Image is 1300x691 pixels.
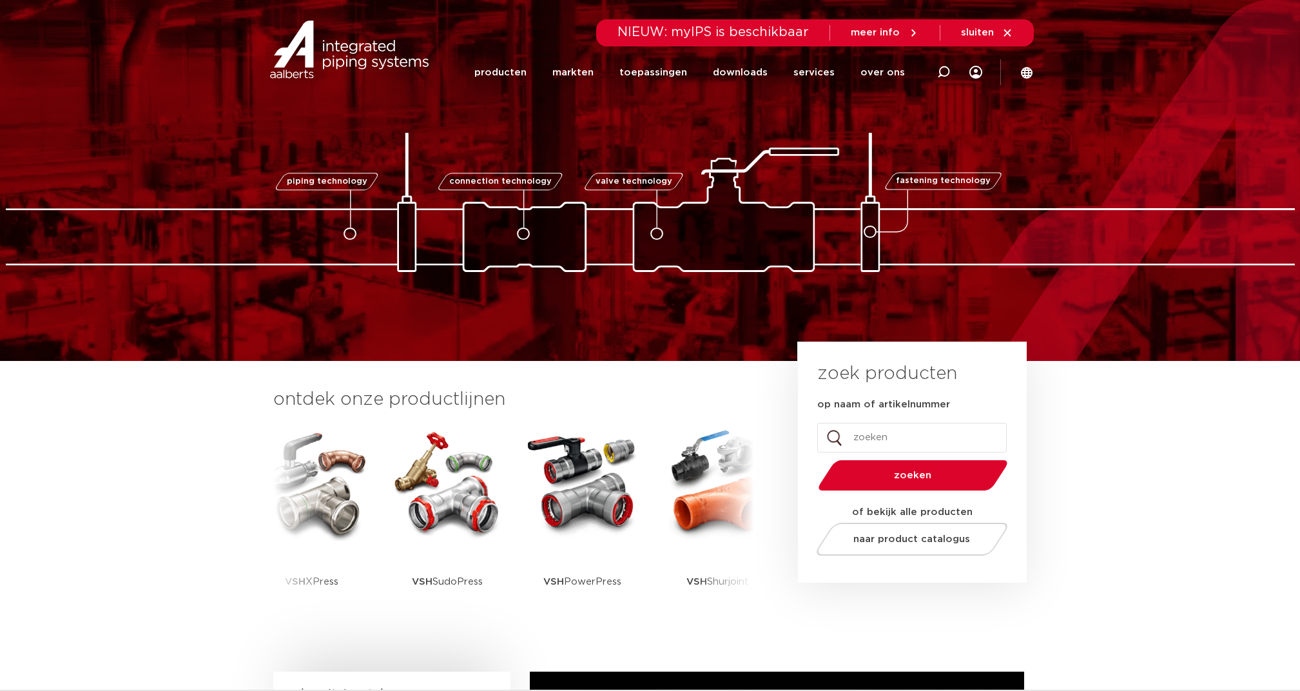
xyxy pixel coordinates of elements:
strong: VSH [285,577,306,587]
a: meer info [851,27,919,39]
input: zoeken [817,423,1007,453]
span: piping technology [287,177,367,186]
a: VSHSudoPress [389,425,505,622]
a: services [793,46,835,99]
div: my IPS [969,46,982,99]
h3: ontdek onze productlijnen [273,387,754,413]
span: naar product catalogus [853,534,970,544]
strong: of bekijk alle producten [852,507,973,517]
strong: VSH [686,577,707,587]
p: Shurjoint [686,541,749,622]
h3: zoek producten [817,361,957,387]
span: zoeken [851,471,975,480]
a: sluiten [961,27,1013,39]
span: fastening technology [896,177,991,186]
label: op naam of artikelnummer [817,398,950,411]
a: VSHXPress [254,425,370,622]
strong: VSH [543,577,564,587]
a: markten [552,46,594,99]
a: VSHShurjoint [660,425,776,622]
a: producten [474,46,527,99]
a: naar product catalogus [813,523,1011,556]
a: downloads [713,46,768,99]
button: zoeken [813,459,1013,492]
strong: VSH [412,577,432,587]
a: over ons [860,46,905,99]
span: valve technology [596,177,672,186]
span: meer info [851,28,900,37]
p: PowerPress [543,541,621,622]
a: VSHPowerPress [525,425,641,622]
span: NIEUW: myIPS is beschikbaar [617,26,809,39]
span: sluiten [961,28,994,37]
a: toepassingen [619,46,687,99]
p: SudoPress [412,541,483,622]
p: XPress [285,541,338,622]
nav: Menu [474,46,905,99]
span: connection technology [449,177,551,186]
